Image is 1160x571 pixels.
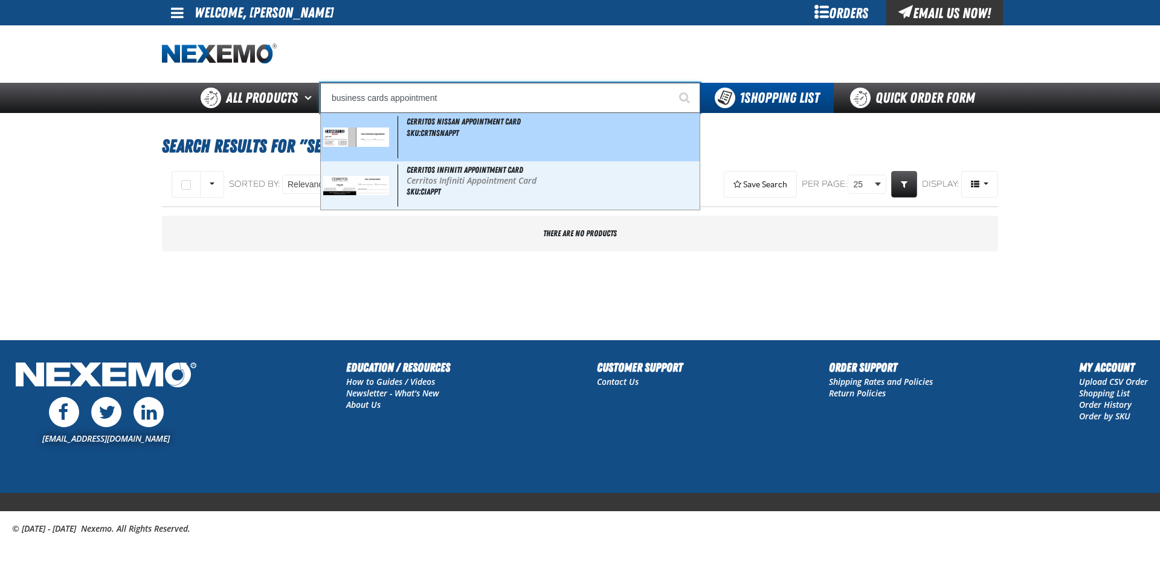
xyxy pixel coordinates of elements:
h1: Search Results for "service business cards" [162,130,998,163]
img: Nexemo logo [162,44,277,65]
button: Product Grid Views Toolbar [961,171,998,198]
span: Cerritos Nissan Appointment Card [407,117,521,126]
span: All Products [226,87,298,109]
span: Shopping List [739,89,819,106]
a: Return Policies [829,387,886,399]
a: Newsletter - What's New [346,387,439,399]
button: Start Searching [670,83,700,113]
a: Shipping Rates and Policies [829,376,933,387]
a: Upload CSV Order [1079,376,1148,387]
span: Display: [922,179,959,189]
span: SKU:CIAPPT [407,187,440,196]
a: Contact Us [597,376,639,387]
a: [EMAIL_ADDRESS][DOMAIN_NAME] [42,433,170,444]
a: About Us [346,399,381,410]
button: You have 1 Shopping List. Open to view details [700,83,834,113]
span: Per page: [802,179,848,190]
img: Nexemo Logo [12,358,200,394]
button: Rows selection options [200,171,224,198]
span: Relevance [288,178,327,191]
span: Cerritos Infiniti Appointment Card [407,165,523,175]
span: There are no products [543,228,617,238]
p: Cerritos Infiniti Appointment Card [407,176,697,186]
span: Product Grid Views Toolbar [962,172,997,197]
input: Search [320,83,700,113]
img: 5b1158895ca6e766830355-crtnsnappt.jpg [323,127,389,146]
h2: My Account [1079,358,1148,376]
a: Expand or Collapse Grid Filters [891,171,917,198]
img: 644ab350bc4c6941883735-CIAPPT.jpg [323,176,389,195]
h2: Order Support [829,358,933,376]
a: Order History [1079,399,1132,410]
span: SKU:CRTNSNAPPT [407,128,459,138]
button: Expand or Collapse Saved Search drop-down to save a search query [724,171,797,198]
h2: Education / Resources [346,358,450,376]
h2: Customer Support [597,358,683,376]
button: Open All Products pages [300,83,320,113]
span: 25 [853,178,872,191]
a: How to Guides / Videos [346,376,435,387]
a: Home [162,44,277,65]
a: Order by SKU [1079,410,1130,422]
span: Sorted By: [229,179,280,189]
strong: 1 [739,89,744,106]
span: Save Search [743,179,787,189]
a: Quick Order Form [834,83,997,113]
a: Shopping List [1079,387,1130,399]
